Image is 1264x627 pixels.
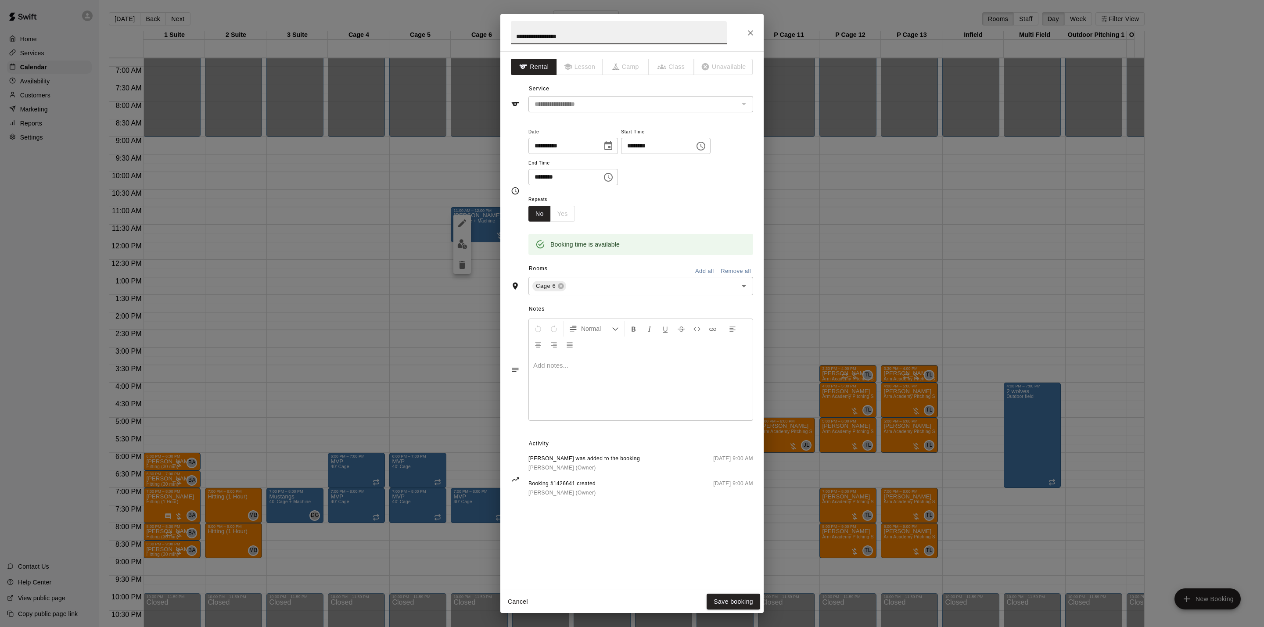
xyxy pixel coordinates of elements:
span: Activity [529,437,753,451]
svg: Timing [511,186,520,195]
button: Rental [511,59,557,75]
span: The type of an existing booking cannot be changed [694,59,753,75]
button: Justify Align [562,337,577,352]
span: Repeats [528,194,582,206]
span: End Time [528,158,618,169]
button: Choose time, selected time is 12:00 PM [600,168,617,186]
button: Redo [546,321,561,337]
span: Notes [529,302,753,316]
span: [PERSON_NAME] (Owner) [528,490,596,496]
a: [PERSON_NAME] (Owner) [528,488,596,498]
button: Save booking [707,594,760,610]
button: Insert Code [689,321,704,337]
button: Format Strikethrough [674,321,689,337]
button: Insert Link [705,321,720,337]
button: Undo [531,321,546,337]
button: Format Italics [642,321,657,337]
div: outlined button group [528,206,575,222]
span: [DATE] 9:00 AM [713,480,753,498]
button: Cancel [504,594,532,610]
a: [PERSON_NAME] (Owner) [528,463,640,473]
button: Center Align [531,337,546,352]
button: Format Bold [626,321,641,337]
button: Choose date, selected date is Sep 16, 2025 [600,137,617,155]
button: Close [743,25,758,41]
span: [PERSON_NAME] (Owner) [528,465,596,471]
button: Format Underline [658,321,673,337]
div: The service of an existing booking cannot be changed [528,96,753,112]
button: Choose time, selected time is 11:00 AM [692,137,710,155]
svg: Rooms [511,282,520,290]
button: Right Align [546,337,561,352]
svg: Activity [511,475,520,484]
span: The type of an existing booking cannot be changed [557,59,603,75]
span: The type of an existing booking cannot be changed [603,59,649,75]
button: Formatting Options [565,321,622,337]
span: Normal [581,324,612,333]
span: Service [529,86,549,92]
span: Booking #1426641 created [528,480,596,488]
svg: Service [511,100,520,108]
button: Add all [690,265,718,278]
svg: Notes [511,365,520,374]
span: [PERSON_NAME] was added to the booking [528,455,640,463]
span: Date [528,126,618,138]
span: Start Time [621,126,711,138]
span: Rooms [529,265,548,272]
span: Cage 6 [532,282,559,290]
button: No [528,206,551,222]
span: [DATE] 9:00 AM [713,455,753,473]
button: Open [738,280,750,292]
span: The type of an existing booking cannot be changed [649,59,695,75]
div: Cage 6 [532,281,566,291]
div: Booking time is available [550,236,620,252]
button: Remove all [718,265,753,278]
button: Left Align [725,321,740,337]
